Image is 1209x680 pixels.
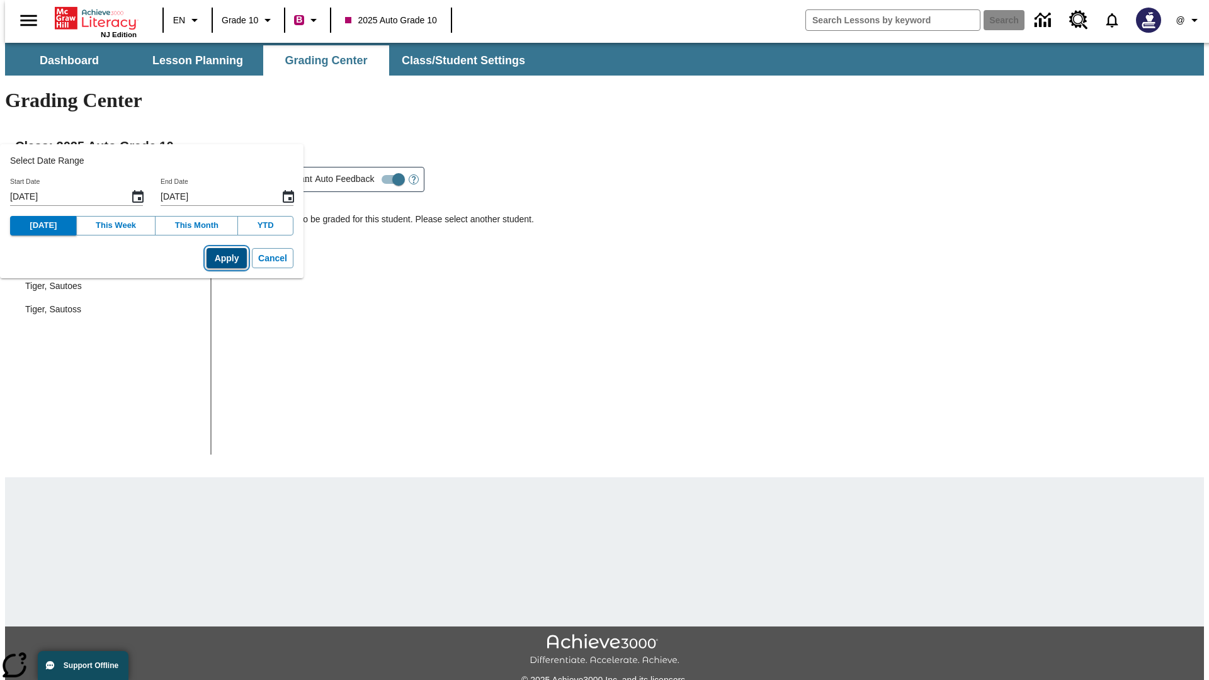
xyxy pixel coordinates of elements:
span: Support Offline [64,661,118,670]
span: NJ Edition [101,31,137,38]
button: Grading Center [263,45,389,76]
span: @ [1176,14,1184,27]
span: Grade 10 [222,14,258,27]
button: Apply [207,248,247,269]
div: Tiger, Sautoss [15,298,210,321]
img: Achieve3000 Differentiate Accelerate Achieve [530,634,679,666]
button: This Month [155,216,238,235]
button: YTD [237,216,293,235]
div: Tiger, Sautoss [25,303,81,316]
img: Avatar [1136,8,1161,33]
button: Boost Class color is violet red. Change class color [289,9,326,31]
a: Notifications [1096,4,1128,37]
h2: Select Date Range [10,154,293,167]
button: Grade: Grade 10, Select a grade [217,9,280,31]
span: Dashboard [40,54,99,68]
h1: Grading Center [5,89,1204,112]
button: End Date, Choose date, September 25, 2025, Selected [276,184,301,210]
button: Profile/Settings [1169,9,1209,31]
a: Home [55,6,137,31]
button: Open side menu [10,2,47,39]
button: Language: EN, Select a language [167,9,208,31]
div: Tiger, Sautoes [25,280,82,293]
button: Cancel [252,248,293,269]
span: Class/Student Settings [402,54,525,68]
button: This Week [76,216,156,235]
button: Lesson Planning [135,45,261,76]
div: SubNavbar [5,43,1204,76]
a: Data Center [1027,3,1062,38]
button: [DATE] [10,216,77,235]
label: End Date [161,177,188,186]
a: Resource Center, Will open in new tab [1062,3,1096,37]
span: B [296,12,302,28]
span: Lesson Planning [152,54,243,68]
div: SubNavbar [5,45,536,76]
span: Auto Feedback [315,173,374,186]
button: Support Offline [38,651,128,680]
p: There is no work to be graded for this student. Please select another student. [233,213,1194,235]
button: Dashboard [6,45,132,76]
label: Start Date [10,177,40,186]
span: Grading Center [285,54,367,68]
h2: Class : 2025 Auto Grade 10 [15,136,1194,156]
span: EN [173,14,185,27]
input: search field [806,10,980,30]
span: 2025 Auto Grade 10 [345,14,436,27]
button: Select a new avatar [1128,4,1169,37]
div: Home [55,4,137,38]
button: Class/Student Settings [392,45,535,76]
div: Tiger, Sautoes [15,275,210,298]
button: Start Date, Choose date, September 25, 2025, Selected [125,184,150,210]
button: Open Help for Writing Assistant [404,167,424,191]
